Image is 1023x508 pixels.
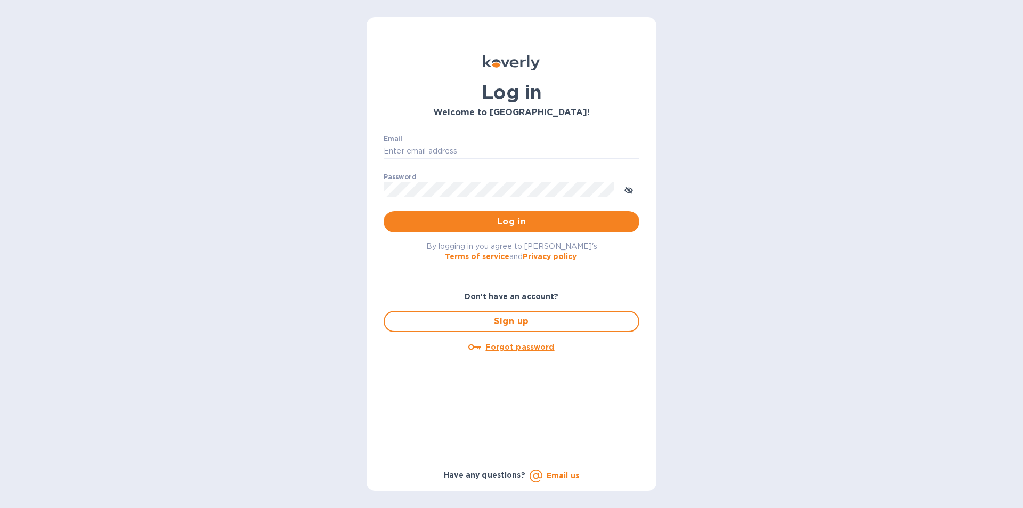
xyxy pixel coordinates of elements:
[445,252,509,261] a: Terms of service
[392,215,631,228] span: Log in
[485,343,554,351] u: Forgot password
[384,81,639,103] h1: Log in
[384,143,639,159] input: Enter email address
[384,311,639,332] button: Sign up
[483,55,540,70] img: Koverly
[465,292,559,301] b: Don't have an account?
[393,315,630,328] span: Sign up
[384,108,639,118] h3: Welcome to [GEOGRAPHIC_DATA]!
[384,174,416,180] label: Password
[444,471,525,479] b: Have any questions?
[426,242,597,261] span: By logging in you agree to [PERSON_NAME]'s and .
[384,211,639,232] button: Log in
[547,471,579,480] a: Email us
[384,135,402,142] label: Email
[618,179,639,200] button: toggle password visibility
[523,252,577,261] a: Privacy policy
